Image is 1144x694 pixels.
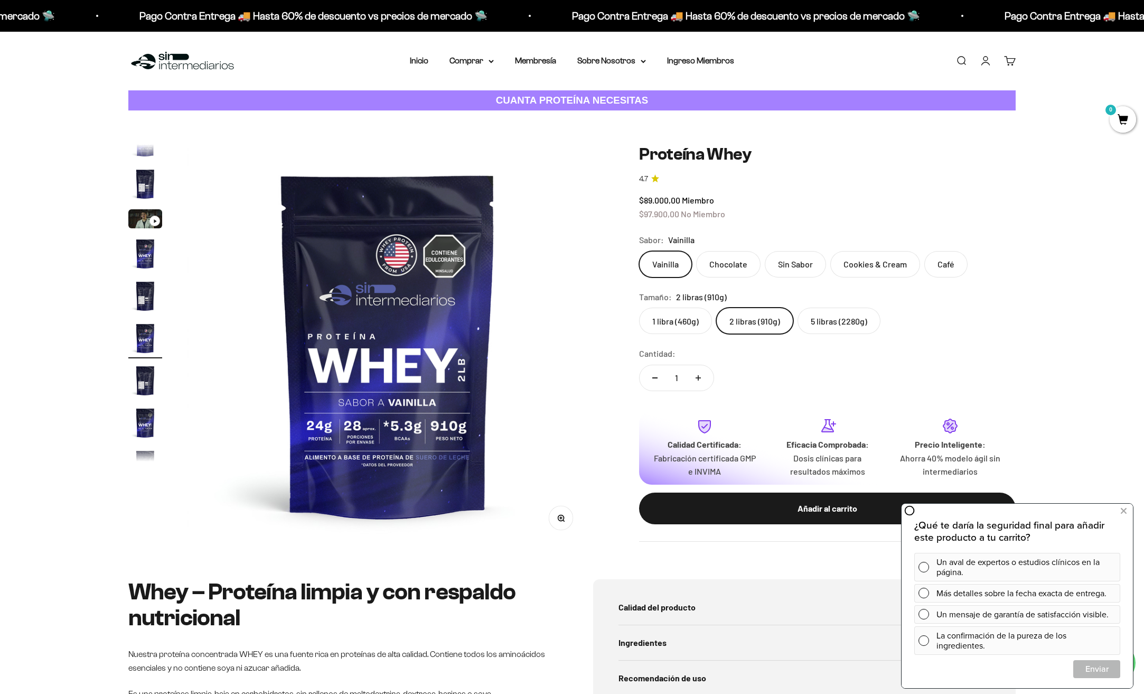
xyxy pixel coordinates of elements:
[639,209,679,219] span: $97.900,00
[676,290,727,304] span: 2 libras (910g)
[515,56,556,65] a: Membresía
[128,209,162,232] button: Ir al artículo 3
[915,439,986,449] strong: Precio Inteligente:
[639,290,672,304] legend: Tamaño:
[618,625,990,660] summary: Ingredientes
[128,364,162,401] button: Ir al artículo 7
[128,579,551,631] h2: Whey – Proteína limpia y con respaldo nutricional
[577,54,646,68] summary: Sobre Nosotros
[1110,115,1136,126] a: 0
[449,54,494,68] summary: Comprar
[128,647,551,674] p: Nuestra proteína concentrada WHEY es una fuente rica en proteínas de alta calidad. Contiene todos...
[683,365,714,391] button: Aumentar cantidad
[128,406,162,440] img: Proteína Whey
[72,7,420,24] p: Pago Contra Entrega 🚚 Hasta 60% de descuento vs precios de mercado 🛸
[618,671,706,685] span: Recomendación de uso
[128,406,162,443] button: Ir al artículo 8
[128,237,162,274] button: Ir al artículo 4
[128,448,162,482] img: Proteína Whey
[1104,104,1117,116] mark: 0
[410,56,428,65] a: Inicio
[668,233,695,247] span: Vainilla
[128,321,162,355] img: Proteína Whey
[128,237,162,271] img: Proteína Whey
[128,448,162,485] button: Ir al artículo 9
[128,167,162,201] img: Proteína Whey
[128,279,162,316] button: Ir al artículo 5
[681,209,725,219] span: No Miembro
[660,502,995,515] div: Añadir al carrito
[618,636,667,650] span: Ingredientes
[505,7,853,24] p: Pago Contra Entrega 🚚 Hasta 60% de descuento vs precios de mercado 🛸
[128,321,162,358] button: Ir al artículo 6
[786,439,869,449] strong: Eficacia Comprobada:
[639,173,1016,185] a: 4.74.7 de 5.0 estrellas
[668,439,742,449] strong: Calidad Certificada:
[128,167,162,204] button: Ir al artículo 2
[639,195,680,205] span: $89.000,00
[682,195,714,205] span: Miembro
[618,600,696,614] span: Calidad del producto
[652,451,757,478] p: Fabricación certificada GMP e INVIMA
[496,95,649,106] strong: CUANTA PROTEÍNA NECESITAS
[128,90,1016,111] a: CUANTA PROTEÍNA NECESITAS
[774,451,880,478] p: Dosis clínicas para resultados máximos
[187,144,588,545] img: Proteína Whey
[639,173,648,185] span: 4.7
[639,144,1016,164] h1: Proteína Whey
[618,590,990,625] summary: Calidad del producto
[897,451,1003,478] p: Ahorra 40% modelo ágil sin intermediarios
[639,493,1016,524] button: Añadir al carrito
[128,364,162,397] img: Proteína Whey
[639,233,664,247] legend: Sabor:
[667,56,734,65] a: Ingreso Miembros
[902,503,1133,688] iframe: zigpoll-iframe
[639,347,676,360] label: Cantidad:
[640,365,670,391] button: Reducir cantidad
[128,279,162,313] img: Proteína Whey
